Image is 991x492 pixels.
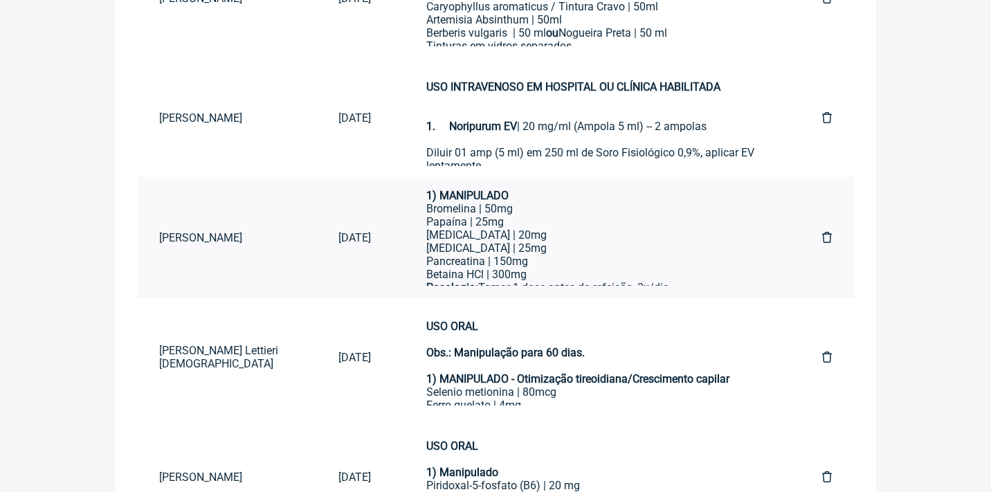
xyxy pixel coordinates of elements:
a: [DATE] [316,220,393,255]
div: [MEDICAL_DATA] | 25mg [426,242,767,255]
strong: USO INTRAVENOSO EM HOSPITAL OU CLÍNICA HABILITADA 1. [426,80,720,133]
strong: USO ORAL Obs.: Manipulação para 60 dias. [426,320,585,359]
a: [DATE] [316,100,393,136]
div: Berberis vulgaris | 50 ml Nogueira Preta | 50 ml [426,26,767,39]
div: Tinturas em vidros separados [426,39,767,53]
strong: 1) MANIPULADO - Otimização tireoidiana/Crescimento capilar [426,372,729,385]
div: Diluir 01 amp (5 ml) em 250 ml de Soro Fisiológico 0,9%, aplicar EV lentamente. PACIENTE COM QUAD... [426,146,767,383]
div: Artemisia Absinthum | 50ml [426,13,767,26]
a: Uso Oral por 60 dias -- após desparasitaçãoVeículos clean label / veganos1) MANIPULADOBromelina |... [404,189,789,286]
div: Bromelina | 50mg [426,202,767,215]
strong: Manipulado [439,466,498,479]
div: Selenio metionina | 80mcg [426,385,767,399]
a: USO ORALObs.: Manipulação para 60 dias.1) MANIPULADO - Otimização tireoidiana/Crescimento capilar... [404,309,789,406]
a: [PERSON_NAME] Lettieri [DEMOGRAPHIC_DATA] [137,333,316,381]
div: Pancreatina | 150mg Betaina HCl | 300mg [426,255,767,281]
div: Tomar 1 dose antes da refeição, 2x/dia [426,281,767,294]
strong: ou [546,26,558,39]
strong: Posologia: [426,281,478,294]
strong: Noripurum EV [449,120,517,133]
a: [DATE] [316,340,393,375]
a: [PERSON_NAME] [137,220,316,255]
a: [PERSON_NAME] [137,100,316,136]
a: USO INTRAVENOSO EM HOSPITAL OU CLÍNICA HABILITADA1. Noripurum EV| 20 mg/ml (Ampola 5 ml) -- 2 amp... [404,69,789,166]
strong: 1) MANIPULADO [426,189,509,202]
div: [MEDICAL_DATA] | 20mg [426,228,767,242]
strong: USO ORAL 1) [426,439,478,479]
div: Papaína | 25mg [426,215,767,228]
div: Ferro quelato | 4mg [426,399,767,412]
div: | 20 mg/ml (Ampola 5 ml) -- 2 ampolas [426,80,767,133]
